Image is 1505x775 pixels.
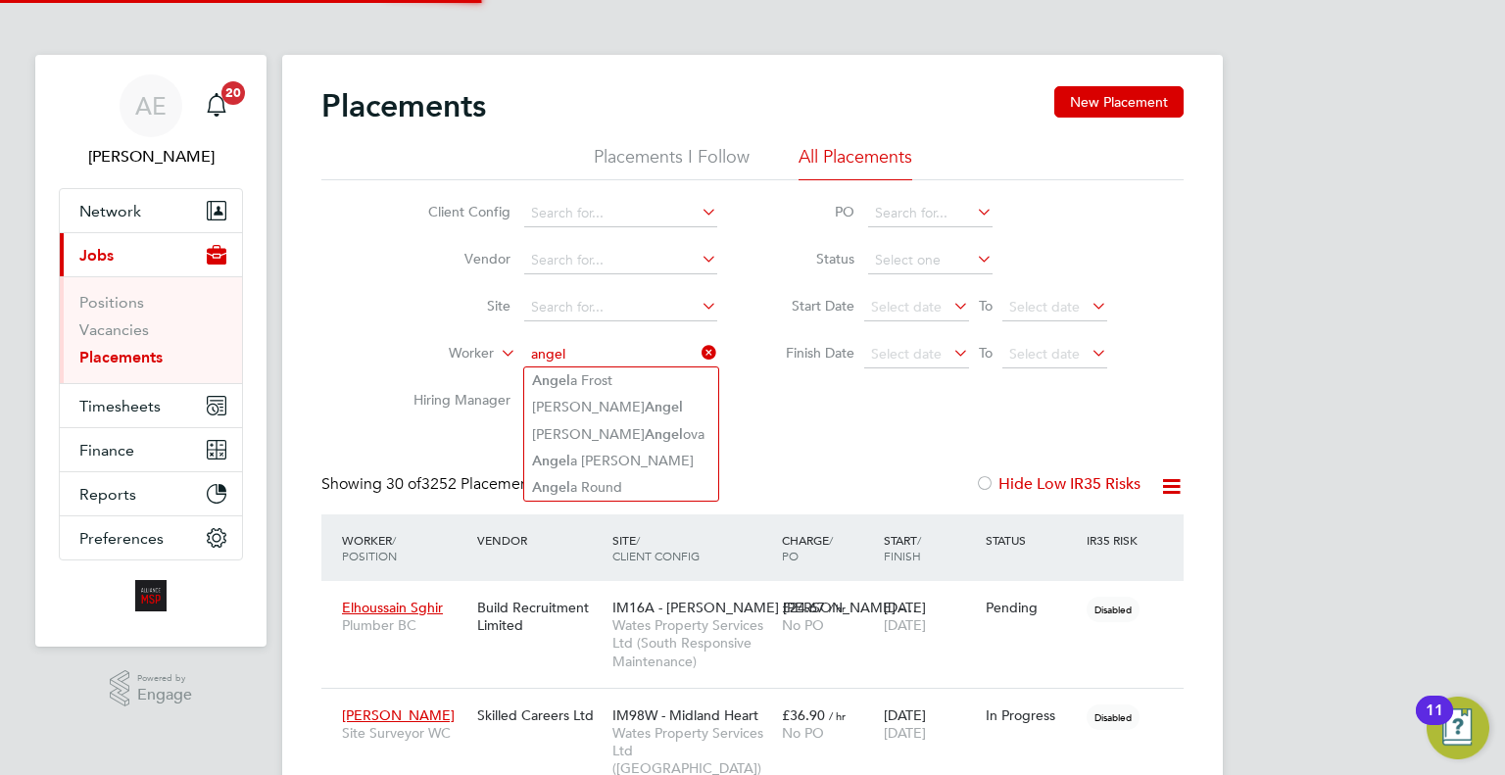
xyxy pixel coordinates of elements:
[782,616,824,634] span: No PO
[607,522,777,573] div: Site
[782,599,825,616] span: £24.67
[60,384,242,427] button: Timesheets
[782,706,825,724] span: £36.90
[524,448,718,474] li: a [PERSON_NAME]
[612,532,700,563] span: / Client Config
[1427,697,1489,759] button: Open Resource Center, 11 new notifications
[975,474,1141,494] label: Hide Low IR35 Risks
[79,441,134,460] span: Finance
[884,724,926,742] span: [DATE]
[381,344,494,363] label: Worker
[766,297,854,315] label: Start Date
[321,86,486,125] h2: Placements
[35,55,267,647] nav: Main navigation
[398,391,510,409] label: Hiring Manager
[986,599,1078,616] div: Pending
[524,247,717,274] input: Search for...
[594,145,750,180] li: Placements I Follow
[1087,597,1140,622] span: Disabled
[79,397,161,415] span: Timesheets
[1054,86,1184,118] button: New Placement
[981,522,1083,557] div: Status
[524,200,717,227] input: Search for...
[766,344,854,362] label: Finish Date
[472,697,607,734] div: Skilled Careers Ltd
[645,426,683,443] b: Angel
[524,394,718,420] li: [PERSON_NAME]
[829,601,846,615] span: / hr
[868,247,993,274] input: Select one
[973,293,998,318] span: To
[868,200,993,227] input: Search for...
[986,706,1078,724] div: In Progress
[532,453,570,469] b: Angel
[110,670,193,707] a: Powered byEngage
[342,706,455,724] span: [PERSON_NAME]
[59,580,243,611] a: Go to home page
[799,145,912,180] li: All Placements
[386,474,421,494] span: 30 of
[135,580,167,611] img: alliancemsp-logo-retina.png
[782,532,833,563] span: / PO
[766,250,854,267] label: Status
[766,203,854,220] label: PO
[612,599,917,616] span: IM16A - [PERSON_NAME] [PERSON_NAME] -…
[879,697,981,751] div: [DATE]
[221,81,245,105] span: 20
[342,724,467,742] span: Site Surveyor WC
[612,706,758,724] span: IM98W - Midland Heart
[829,708,846,723] span: / hr
[871,298,942,315] span: Select date
[79,202,141,220] span: Network
[532,372,570,389] b: Angel
[398,250,510,267] label: Vendor
[782,724,824,742] span: No PO
[1009,298,1080,315] span: Select date
[386,474,541,494] span: 3252 Placements
[342,616,467,634] span: Plumber BC
[135,93,167,119] span: AE
[472,589,607,644] div: Build Recruitment Limited
[645,399,683,415] b: Angel
[884,616,926,634] span: [DATE]
[337,588,1184,605] a: Elhoussain SghirPlumber BCBuild Recruitment LimitedIM16A - [PERSON_NAME] [PERSON_NAME] -…Wates Pr...
[79,246,114,265] span: Jobs
[137,670,192,687] span: Powered by
[398,203,510,220] label: Client Config
[337,522,472,573] div: Worker
[532,479,570,496] b: Angel
[79,529,164,548] span: Preferences
[472,522,607,557] div: Vendor
[777,522,879,573] div: Charge
[884,532,921,563] span: / Finish
[398,297,510,315] label: Site
[60,189,242,232] button: Network
[60,516,242,559] button: Preferences
[1082,522,1149,557] div: IR35 Risk
[342,599,443,616] span: Elhoussain Sghir
[524,474,718,501] li: a Round
[60,276,242,383] div: Jobs
[59,145,243,169] span: Alice Espinosa
[337,696,1184,712] a: [PERSON_NAME]Site Surveyor WCSkilled Careers LtdIM98W - Midland HeartWates Property Services Ltd ...
[60,428,242,471] button: Finance
[871,345,942,363] span: Select date
[1087,704,1140,730] span: Disabled
[59,74,243,169] a: AE[PERSON_NAME]
[60,472,242,515] button: Reports
[79,293,144,312] a: Positions
[79,320,149,339] a: Vacancies
[137,687,192,703] span: Engage
[524,294,717,321] input: Search for...
[1009,345,1080,363] span: Select date
[879,522,981,573] div: Start
[342,532,397,563] span: / Position
[79,485,136,504] span: Reports
[612,616,772,670] span: Wates Property Services Ltd (South Responsive Maintenance)
[79,348,163,366] a: Placements
[321,474,545,495] div: Showing
[973,340,998,365] span: To
[60,233,242,276] button: Jobs
[524,341,717,368] input: Search for...
[1426,710,1443,736] div: 11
